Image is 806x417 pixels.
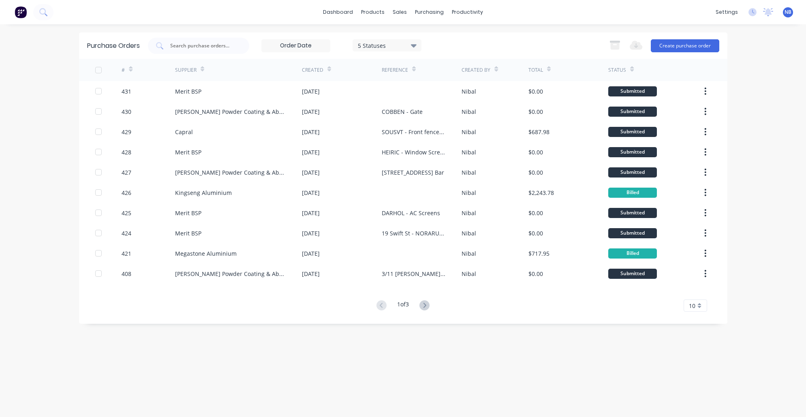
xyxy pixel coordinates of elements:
div: purchasing [411,6,448,18]
div: Nibal [462,249,476,258]
div: $0.00 [528,148,543,156]
div: $0.00 [528,229,543,237]
div: Submitted [608,269,657,279]
div: [DATE] [302,229,320,237]
div: Submitted [608,147,657,157]
div: Total [528,66,543,74]
div: Nibal [462,128,476,136]
div: Nibal [462,209,476,217]
div: 19 Swift St - NORARU - Mesh Screen [382,229,445,237]
div: Nibal [462,229,476,237]
div: [DATE] [302,249,320,258]
div: Submitted [608,127,657,137]
div: $687.98 [528,128,549,136]
div: [DATE] [302,128,320,136]
div: products [357,6,389,18]
div: Merit BSP [175,229,201,237]
div: COBBEN - Gate [382,107,423,116]
div: 427 [122,168,131,177]
div: Capral [175,128,193,136]
div: 431 [122,87,131,96]
div: SOUSVT - Front fence blockout [382,128,445,136]
div: [STREET_ADDRESS] Bar [382,168,444,177]
div: Kingseng Aluminium [175,188,232,197]
div: Purchase Orders [87,41,140,51]
div: Merit BSP [175,209,201,217]
div: 430 [122,107,131,116]
div: Nibal [462,107,476,116]
div: Submitted [608,86,657,96]
div: Nibal [462,188,476,197]
div: 424 [122,229,131,237]
div: Created [302,66,323,74]
div: # [122,66,125,74]
img: Factory [15,6,27,18]
div: Nibal [462,87,476,96]
div: [DATE] [302,148,320,156]
div: $717.95 [528,249,549,258]
a: dashboard [319,6,357,18]
div: Created By [462,66,490,74]
div: Submitted [608,107,657,117]
div: Supplier [175,66,197,74]
div: [DATE] [302,87,320,96]
div: DARHOL - AC Screens [382,209,440,217]
div: settings [712,6,742,18]
div: [DATE] [302,168,320,177]
div: [PERSON_NAME] Powder Coating & Abrasive Blasting [175,269,286,278]
div: Reference [382,66,408,74]
div: Merit BSP [175,87,201,96]
div: Submitted [608,167,657,177]
div: Nibal [462,168,476,177]
div: 429 [122,128,131,136]
div: $0.00 [528,209,543,217]
div: 425 [122,209,131,217]
input: Order Date [262,40,330,52]
div: Nibal [462,148,476,156]
div: [PERSON_NAME] Powder Coating & Abrasive Blasting [175,168,286,177]
div: $0.00 [528,168,543,177]
button: Create purchase order [651,39,719,52]
div: 408 [122,269,131,278]
div: Megastone Aluminium [175,249,237,258]
div: 3/11 [PERSON_NAME] - BAWMEE - Trellis [382,269,445,278]
div: $0.00 [528,107,543,116]
div: $0.00 [528,87,543,96]
div: [PERSON_NAME] Powder Coating & Abrasive Blasting [175,107,286,116]
div: Billed [608,248,657,259]
div: 428 [122,148,131,156]
div: 426 [122,188,131,197]
div: Nibal [462,269,476,278]
div: Merit BSP [175,148,201,156]
div: Billed [608,188,657,198]
div: Submitted [608,208,657,218]
div: Submitted [608,228,657,238]
div: 1 of 3 [397,300,409,312]
div: Status [608,66,626,74]
div: $0.00 [528,269,543,278]
div: [DATE] [302,269,320,278]
div: [DATE] [302,107,320,116]
div: 5 Statuses [358,41,416,49]
div: $2,243.78 [528,188,554,197]
span: NB [785,9,791,16]
div: [DATE] [302,209,320,217]
div: HEIRIC - Window Screens [382,148,445,156]
input: Search purchase orders... [169,42,237,50]
div: sales [389,6,411,18]
div: productivity [448,6,487,18]
div: [DATE] [302,188,320,197]
div: 421 [122,249,131,258]
span: 10 [689,302,695,310]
